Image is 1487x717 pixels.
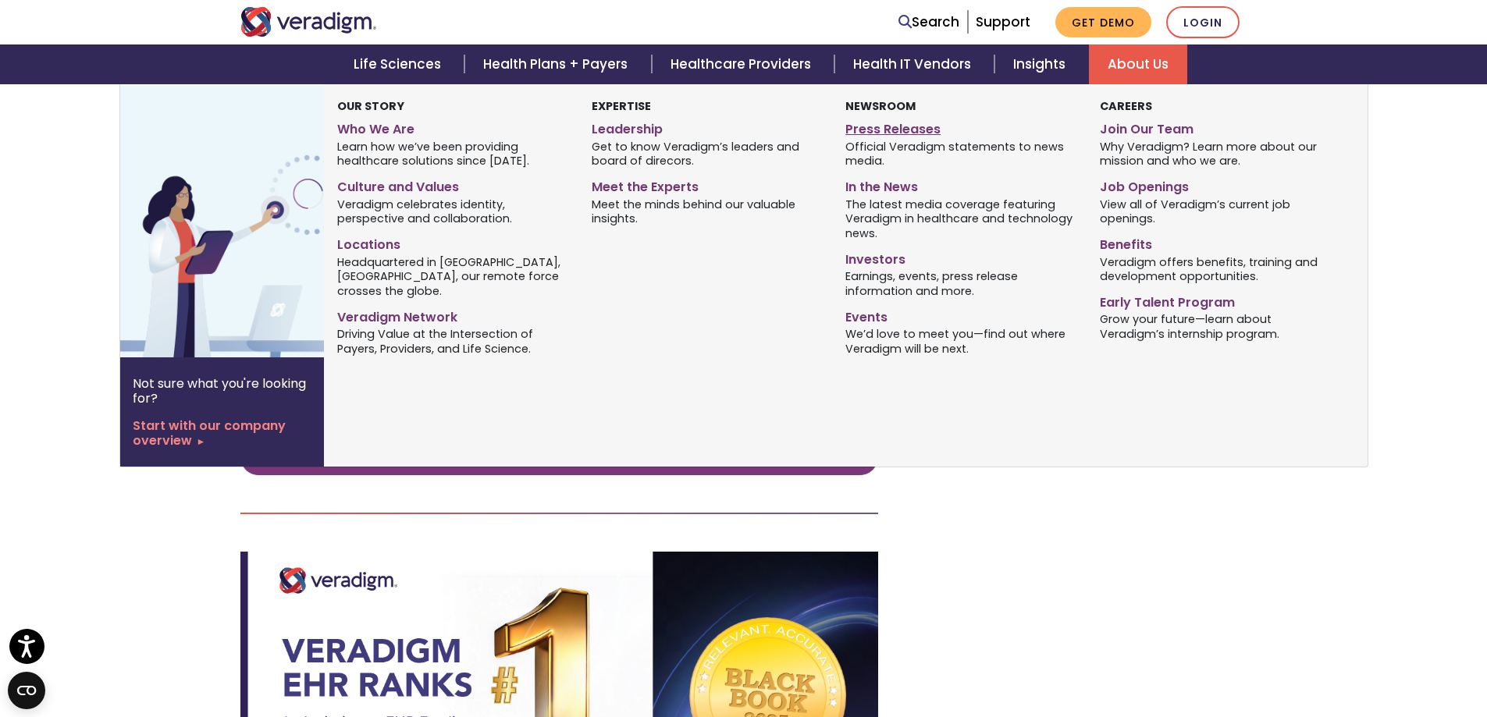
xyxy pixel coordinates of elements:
span: Why Veradigm? Learn more about our mission and who we are. [1100,138,1330,169]
button: Open CMP widget [8,672,45,709]
a: Health IT Vendors [834,44,994,84]
strong: Newsroom [845,98,916,114]
a: Events [845,303,1076,326]
a: Get Demo [1055,7,1151,37]
img: Veradigm logo [240,7,377,37]
a: Job Openings [1100,173,1330,196]
strong: Careers [1100,98,1152,114]
span: View all of Veradigm’s current job openings. [1100,196,1330,226]
a: Press Releases [845,115,1076,138]
a: Life Sciences [335,44,464,84]
a: Locations [337,231,567,254]
span: Earnings, events, press release information and more. [845,268,1076,299]
img: Vector image of Veradigm’s Story [120,84,372,357]
a: Who We Are [337,115,567,138]
a: Early Talent Program [1100,289,1330,311]
a: Veradigm Network [337,303,567,326]
span: The latest media coverage featuring Veradigm in healthcare and technology news. [845,196,1076,241]
span: Veradigm celebrates identity, perspective and collaboration. [337,196,567,226]
a: Benefits [1100,231,1330,254]
span: Official Veradigm statements to news media. [845,138,1076,169]
p: Not sure what you're looking for? [133,376,311,406]
span: Get to know Veradigm’s leaders and board of direcors. [592,138,822,169]
a: Healthcare Providers [652,44,834,84]
a: Health Plans + Payers [464,44,651,84]
span: Grow your future—learn about Veradigm’s internship program. [1100,311,1330,342]
a: Search [898,12,959,33]
strong: Our Story [337,98,404,114]
span: Headquartered in [GEOGRAPHIC_DATA], [GEOGRAPHIC_DATA], our remote force crosses the globe. [337,254,567,299]
a: Investors [845,246,1076,268]
span: Meet the minds behind our valuable insights. [592,196,822,226]
a: Start with our company overview [133,418,311,448]
iframe: Drift Chat Widget [1409,639,1468,698]
a: Culture and Values [337,173,567,196]
a: In the News [845,173,1076,196]
a: Insights [994,44,1089,84]
span: We’d love to meet you—find out where Veradigm will be next. [845,326,1076,357]
span: Learn how we’ve been providing healthcare solutions since [DATE]. [337,138,567,169]
span: Driving Value at the Intersection of Payers, Providers, and Life Science. [337,326,567,357]
strong: Expertise [592,98,651,114]
a: About Us [1089,44,1187,84]
a: Join Our Team [1100,115,1330,138]
a: Leadership [592,115,822,138]
span: Veradigm offers benefits, training and development opportunities. [1100,254,1330,284]
a: Meet the Experts [592,173,822,196]
a: Support [976,12,1030,31]
a: Login [1166,6,1240,38]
